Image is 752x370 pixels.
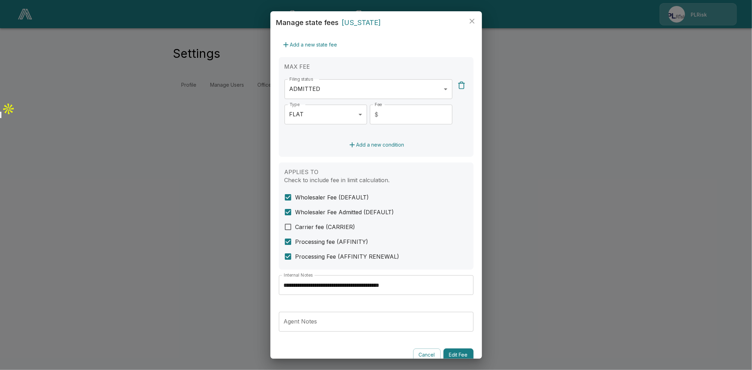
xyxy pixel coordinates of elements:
button: Cancel [413,349,441,362]
span: Carrier fee (CARRIER) [295,223,355,231]
img: Delete [457,81,466,90]
span: Wholesaler Fee (DEFAULT) [295,193,369,202]
span: Processing Fee (AFFINITY RENEWAL) [295,252,399,261]
button: Edit Fee [444,349,473,362]
span: Processing fee (AFFINITY) [295,238,368,246]
img: Apollo [1,102,16,116]
label: MAX FEE [285,63,310,70]
button: close [465,14,479,28]
div: ADMITTED [285,79,452,99]
label: APPLIES TO [285,168,319,175]
label: Check to include fee in limit calculation. [285,177,390,184]
h2: Manage state fees [270,11,482,34]
label: Internal Notes [284,272,313,278]
button: Add a new condition [345,138,407,152]
span: [US_STATE] [342,18,381,27]
label: Fee [375,101,382,107]
label: Type [289,101,300,107]
label: Filing status [289,76,313,82]
span: Wholesaler Fee Admitted (DEFAULT) [295,208,394,216]
button: Add a new state fee [279,38,340,51]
